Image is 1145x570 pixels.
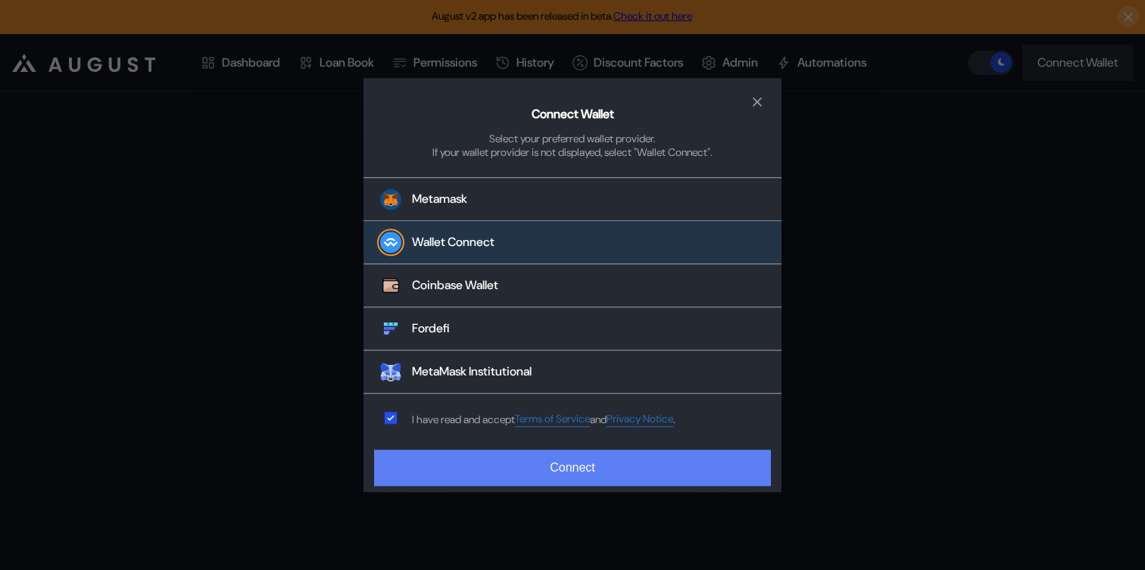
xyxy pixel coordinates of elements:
button: FordefiFordefi [363,308,782,351]
div: Fordefi [412,321,450,337]
img: MetaMask Institutional [380,362,401,383]
div: Coinbase Wallet [412,278,498,294]
button: MetaMask InstitutionalMetaMask Institutional [363,351,782,394]
div: I have read and accept . [412,413,675,427]
img: Fordefi [380,319,401,340]
div: MetaMask Institutional [412,364,532,380]
div: If your wallet provider is not displayed, select "Wallet Connect". [432,145,713,159]
img: Coinbase Wallet [380,276,401,297]
h2: Connect Wallet [532,106,614,122]
div: Select your preferred wallet provider. [489,132,656,145]
div: Wallet Connect [412,235,495,251]
a: Privacy Notice [607,413,673,427]
button: Coinbase WalletCoinbase Wallet [363,265,782,308]
button: Connect [374,450,771,486]
button: Wallet Connect [363,222,782,265]
button: close modal [745,90,769,114]
div: Metamask [412,192,467,207]
a: Terms of Service [515,413,590,427]
button: Metamask [363,178,782,222]
span: and [590,413,607,426]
